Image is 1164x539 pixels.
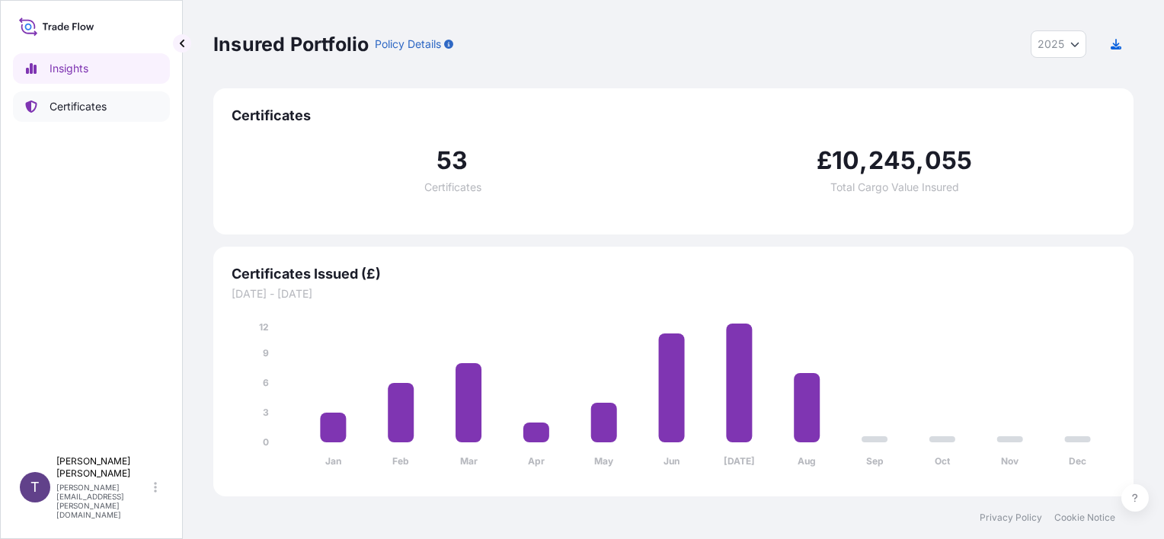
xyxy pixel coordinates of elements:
p: Insured Portfolio [213,32,369,56]
span: Certificates [232,107,1115,125]
tspan: Apr [528,455,545,467]
p: [PERSON_NAME] [PERSON_NAME] [56,455,151,480]
span: Certificates Issued (£) [232,265,1115,283]
a: Insights [13,53,170,84]
span: 2025 [1038,37,1064,52]
p: Insights [50,61,88,76]
tspan: 6 [263,377,269,388]
tspan: 3 [263,407,269,418]
tspan: Feb [392,455,409,467]
p: [PERSON_NAME][EMAIL_ADDRESS][PERSON_NAME][DOMAIN_NAME] [56,483,151,519]
span: £ [817,148,832,173]
tspan: 9 [263,347,269,359]
span: 10 [832,148,859,173]
tspan: Nov [1001,455,1019,467]
tspan: 0 [263,436,269,448]
tspan: Jan [325,455,341,467]
tspan: Jun [664,455,680,467]
span: , [859,148,868,173]
span: Certificates [424,182,481,193]
a: Privacy Policy [980,512,1042,524]
span: , [916,148,924,173]
span: 245 [868,148,916,173]
tspan: [DATE] [724,455,755,467]
tspan: Mar [460,455,478,467]
tspan: Sep [866,455,884,467]
tspan: May [594,455,614,467]
tspan: Aug [798,455,816,467]
span: 53 [437,148,468,173]
span: Total Cargo Value Insured [830,182,959,193]
tspan: 12 [259,321,269,333]
span: T [30,480,40,495]
button: Year Selector [1031,30,1086,58]
p: Certificates [50,99,107,114]
span: 055 [925,148,973,173]
tspan: Dec [1069,455,1086,467]
a: Cookie Notice [1054,512,1115,524]
span: [DATE] - [DATE] [232,286,1115,301]
p: Policy Details [375,37,441,52]
a: Certificates [13,91,170,122]
tspan: Oct [935,455,951,467]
